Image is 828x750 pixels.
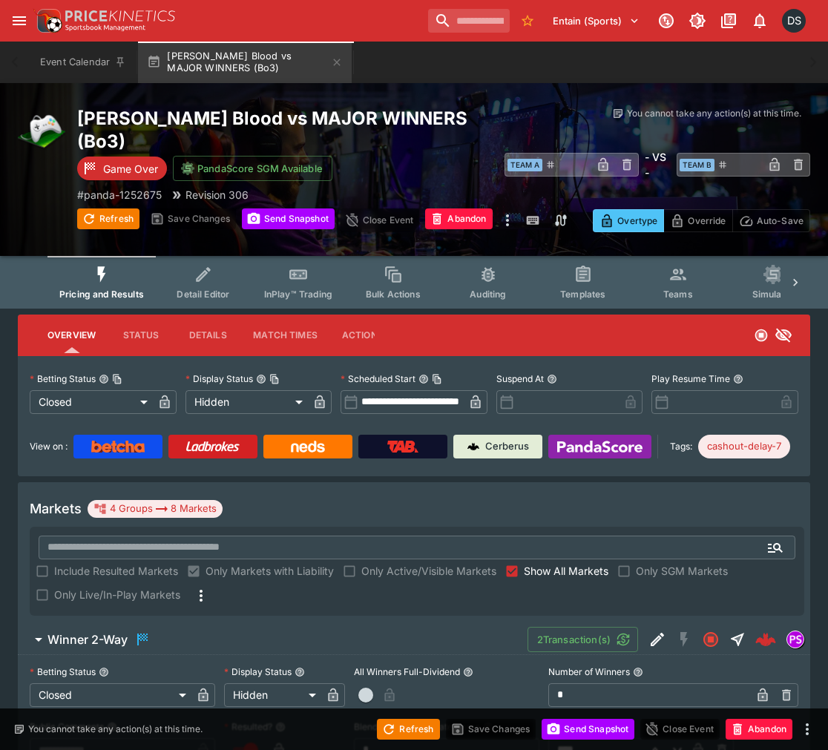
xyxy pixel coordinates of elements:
[185,390,309,414] div: Hidden
[77,187,162,203] p: Copy To Clipboard
[636,563,728,579] span: Only SGM Markets
[733,374,743,384] button: Play Resume Time
[524,563,608,579] span: Show All Markets
[751,625,781,654] a: 3a073fb6-ae6b-4687-9995-0bba848ae0f9
[59,289,144,300] span: Pricing and Results
[206,563,334,579] span: Only Markets with Liability
[453,435,542,458] a: Cerberus
[698,439,790,454] span: cashout-delay-7
[593,209,664,232] button: Overtype
[644,626,671,653] button: Edit Detail
[185,441,240,453] img: Ladbrokes
[782,9,806,33] div: Daniel Solti
[99,667,109,677] button: Betting Status
[746,7,773,34] button: Notifications
[18,107,65,154] img: esports.png
[663,209,732,232] button: Override
[698,435,790,458] div: Betting Target: cerberus
[496,372,544,385] p: Suspend At
[387,441,418,453] img: TabNZ
[256,374,266,384] button: Display StatusCopy To Clipboard
[560,289,605,300] span: Templates
[18,625,528,654] button: Winner 2-Way
[47,256,781,309] div: Event type filters
[47,632,128,648] h6: Winner 2-Way
[93,500,217,518] div: 4 Groups 8 Markets
[670,435,692,458] label: Tags:
[138,42,352,83] button: [PERSON_NAME] Blood vs MAJOR WINNERS (Bo3)
[173,156,332,181] button: PandaScore SGM Available
[264,289,332,300] span: InPlay™ Trading
[33,6,62,36] img: PriceKinetics Logo
[651,372,730,385] p: Play Resume Time
[757,213,804,228] p: Auto-Save
[177,289,229,300] span: Detail Editor
[593,209,810,232] div: Start From
[30,665,96,678] p: Betting Status
[6,7,33,34] button: open drawer
[663,289,693,300] span: Teams
[91,441,145,453] img: Betcha
[653,7,680,34] button: Connected to PK
[470,289,506,300] span: Auditing
[627,107,801,120] p: You cannot take any action(s) at this time.
[54,563,178,579] span: Include Resulted Markets
[36,318,108,353] button: Overview
[77,208,139,229] button: Refresh
[762,534,789,561] button: Open
[242,208,335,229] button: Send Snapshot
[752,289,794,300] span: Simulator
[185,372,253,385] p: Display Status
[54,587,180,602] span: Only Live/In-Play Markets
[241,318,329,353] button: Match Times
[754,328,769,343] svg: Closed
[77,107,505,153] h2: Copy To Clipboard
[30,435,68,458] label: View on :
[30,390,153,414] div: Closed
[192,587,210,605] svg: More
[224,683,321,707] div: Hidden
[174,318,241,353] button: Details
[684,7,711,34] button: Toggle light/dark mode
[65,24,145,31] img: Sportsbook Management
[65,10,175,22] img: PriceKinetics
[702,631,720,648] svg: Closed
[354,665,460,678] p: All Winners Full-Dividend
[467,441,479,453] img: Cerberus
[418,374,429,384] button: Scheduled StartCopy To Clipboard
[542,719,634,740] button: Send Snapshot
[688,213,726,228] p: Override
[778,4,810,37] button: Daniel Solti
[732,209,810,232] button: Auto-Save
[291,441,324,453] img: Neds
[295,667,305,677] button: Display Status
[724,626,751,653] button: Straight
[547,374,557,384] button: Suspend At
[432,374,442,384] button: Copy To Clipboard
[671,626,697,653] button: SGM Disabled
[329,318,396,353] button: Actions
[30,683,191,707] div: Closed
[775,326,792,344] svg: Hidden
[680,159,714,171] span: Team B
[798,720,816,738] button: more
[30,500,82,517] h5: Markets
[99,374,109,384] button: Betting StatusCopy To Clipboard
[112,374,122,384] button: Copy To Clipboard
[544,9,648,33] button: Select Tenant
[617,213,657,228] p: Overtype
[28,723,203,736] p: You cannot take any action(s) at this time.
[528,627,638,652] button: 2Transaction(s)
[516,9,539,33] button: No Bookmarks
[485,439,529,454] p: Cerberus
[361,563,496,579] span: Only Active/Visible Markets
[30,372,96,385] p: Betting Status
[645,149,671,180] h6: - VS -
[224,665,292,678] p: Display Status
[786,631,804,648] div: pandascore
[726,719,792,740] button: Abandon
[463,667,473,677] button: All Winners Full-Dividend
[633,667,643,677] button: Number of Winners
[755,629,776,650] div: 3a073fb6-ae6b-4687-9995-0bba848ae0f9
[755,629,776,650] img: logo-cerberus--red.svg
